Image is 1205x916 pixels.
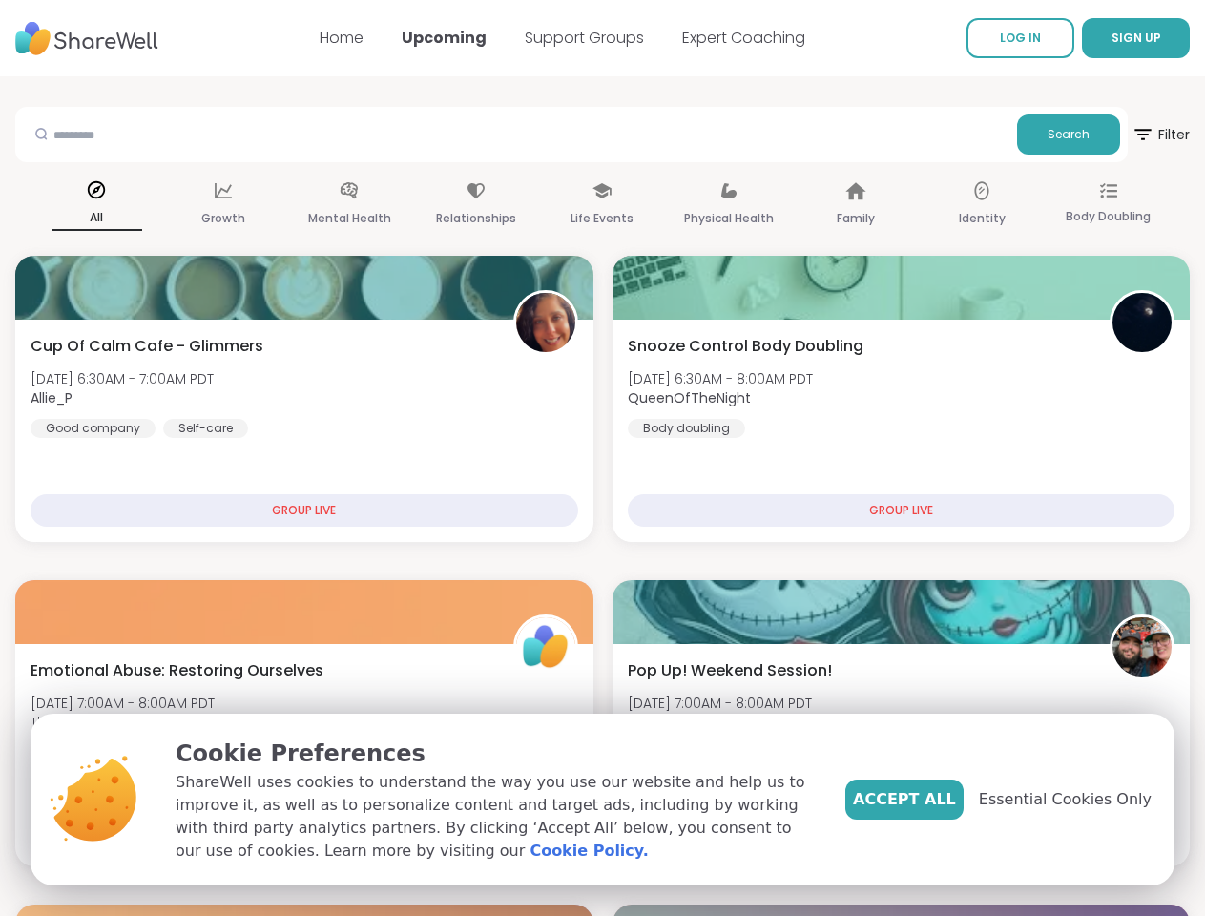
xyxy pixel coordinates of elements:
img: ShareWell [516,617,575,677]
span: SIGN UP [1112,30,1161,46]
button: Accept All [845,780,964,820]
a: Upcoming [402,27,487,49]
b: Allie_P [31,388,73,407]
p: Mental Health [308,207,391,230]
div: GROUP LIVE [628,494,1175,527]
img: ShareWell Nav Logo [15,12,158,65]
p: All [52,206,142,231]
p: Cookie Preferences [176,737,815,771]
span: Essential Cookies Only [979,788,1152,811]
img: Dom_F [1112,617,1172,677]
span: [DATE] 6:30AM - 8:00AM PDT [628,369,813,388]
span: This session is Group-hosted [31,713,230,732]
div: GROUP LIVE [31,494,578,527]
p: ShareWell uses cookies to understand the way you use our website and help us to improve it, as we... [176,771,815,863]
span: [DATE] 6:30AM - 7:00AM PDT [31,369,214,388]
p: Physical Health [684,207,774,230]
span: Pop Up! Weekend Session! [628,659,832,682]
a: Cookie Policy. [530,840,648,863]
a: Expert Coaching [682,27,805,49]
span: Accept All [853,788,956,811]
p: Body Doubling [1066,205,1151,228]
a: Support Groups [525,27,644,49]
b: Dom_F [628,713,675,732]
span: [DATE] 7:00AM - 8:00AM PDT [31,694,230,713]
span: Emotional Abuse: Restoring Ourselves [31,659,323,682]
div: Good company [31,419,156,438]
a: LOG IN [966,18,1074,58]
p: Identity [959,207,1006,230]
span: Snooze Control Body Doubling [628,335,863,358]
div: Body doubling [628,419,745,438]
b: QueenOfTheNight [628,388,751,407]
p: Growth [201,207,245,230]
a: Home [320,27,364,49]
img: QueenOfTheNight [1112,293,1172,352]
span: Filter [1132,112,1190,157]
div: Self-care [163,419,248,438]
p: Family [837,207,875,230]
p: Life Events [571,207,634,230]
button: SIGN UP [1082,18,1190,58]
button: Filter [1132,107,1190,162]
span: LOG IN [1000,30,1041,46]
button: Search [1017,114,1120,155]
p: Relationships [436,207,516,230]
span: [DATE] 7:00AM - 8:00AM PDT [628,694,812,713]
span: Cup Of Calm Cafe - Glimmers [31,335,263,358]
span: Search [1048,126,1090,143]
img: Allie_P [516,293,575,352]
